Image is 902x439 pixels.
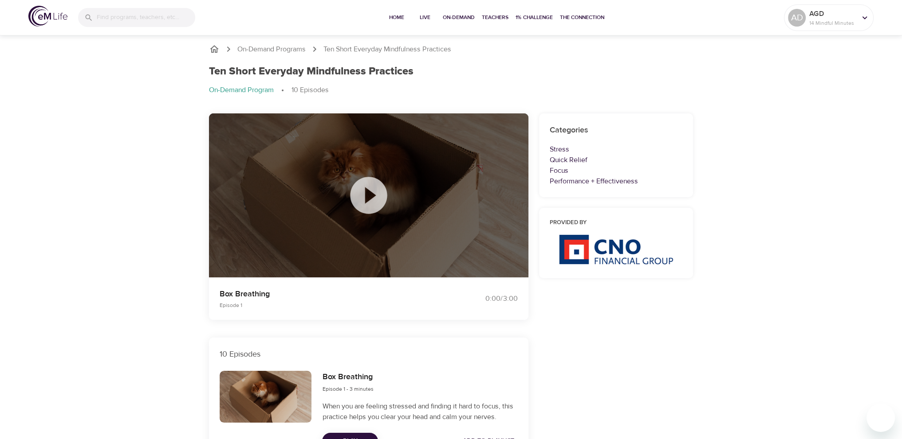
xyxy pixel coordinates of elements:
[323,44,451,54] p: Ten Short Everyday Mindfulness Practices
[550,124,683,137] h6: Categories
[220,348,518,360] p: 10 Episodes
[209,44,693,54] nav: breadcrumb
[237,44,306,54] a: On-Demand Programs
[209,65,414,78] h1: Ten Short Everyday Mindfulness Practices
[220,301,441,309] p: Episode 1
[209,85,274,95] p: On-Demand Program
[291,85,329,95] p: 10 Episodes
[28,6,67,27] img: logo
[550,218,683,228] h6: Provided by
[322,401,517,422] p: When you are feeling stressed and finding it hard to focus, this practice helps you clear your he...
[788,9,806,27] div: AD
[97,8,195,27] input: Find programs, teachers, etc...
[386,13,407,22] span: Home
[559,234,673,264] img: CNO%20logo.png
[322,371,373,384] h6: Box Breathing
[550,144,683,155] p: Stress
[867,404,895,432] iframe: Button to launch messaging window
[809,19,856,27] p: 14 Mindful Minutes
[414,13,436,22] span: Live
[550,165,683,176] p: Focus
[220,288,441,300] p: Box Breathing
[482,13,508,22] span: Teachers
[550,155,683,165] p: Quick Relief
[322,385,373,392] span: Episode 1 - 3 minutes
[516,13,553,22] span: 1% Challenge
[443,13,475,22] span: On-Demand
[550,176,683,186] p: Performance + Effectiveness
[451,294,518,304] div: 0:00 / 3:00
[809,8,856,19] p: AGD
[209,85,693,96] nav: breadcrumb
[560,13,604,22] span: The Connection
